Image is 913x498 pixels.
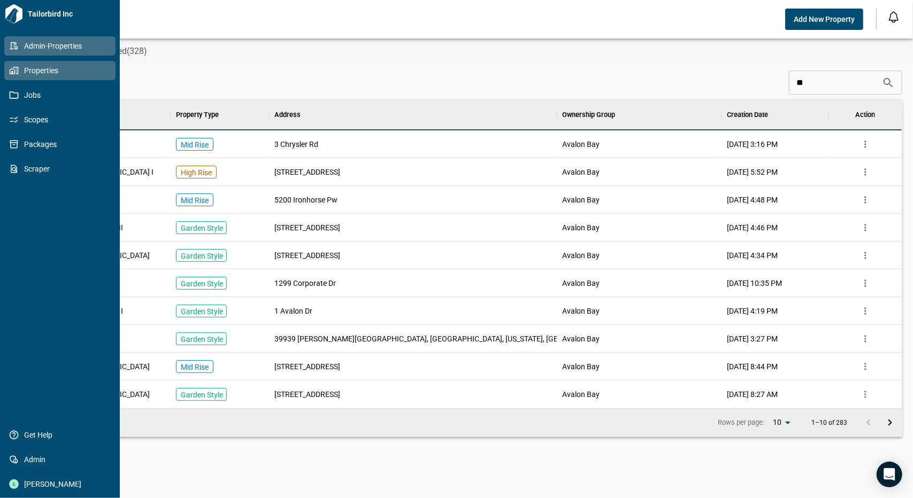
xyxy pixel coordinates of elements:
[269,100,557,130] div: Address
[28,38,913,64] div: base tabs
[857,247,873,263] button: more
[562,333,600,344] span: Avalon Bay
[4,159,116,178] a: Scraper
[171,100,269,130] div: Property Type
[274,167,340,177] span: [STREET_ADDRESS]
[181,362,209,372] p: Mid Rise
[39,100,171,130] div: Property Name
[181,390,223,400] p: Garden Style
[274,306,312,316] span: 1 Avalon Dr
[727,361,778,372] span: [DATE] 8:44 PM
[794,14,855,25] span: Add New Property
[785,9,863,30] button: Add New Property
[274,389,340,400] span: [STREET_ADDRESS]
[274,139,318,150] span: 3 Chrysler Rd
[562,389,600,400] span: Avalon Bay
[274,100,301,130] div: Address
[857,359,873,375] button: more
[19,430,105,440] span: Get Help
[562,306,600,316] span: Avalon Bay
[879,412,901,433] button: Go to next page
[94,46,147,57] span: Archived(328)
[727,306,778,316] span: [DATE] 4:19 PM
[727,194,778,205] span: [DATE] 4:48 PM
[274,278,336,289] span: 1299 Corporate Dr
[828,100,902,130] div: Action
[877,462,902,487] div: Open Intercom Messenger
[557,100,721,130] div: Ownership Group
[562,250,600,261] span: Avalon Bay
[4,85,116,105] a: Jobs
[4,450,116,469] a: Admin
[562,139,600,150] span: Avalon Bay
[562,100,615,130] div: Ownership Group
[562,222,600,233] span: Avalon Bay
[274,194,337,205] span: 5200 Ironhorse Pw
[181,251,223,261] p: Garden Style
[857,386,873,402] button: more
[4,36,116,56] a: Admin-Properties
[4,61,116,80] a: Properties
[181,167,212,178] p: High Rise
[857,164,873,180] button: more
[727,389,778,400] span: [DATE] 8:27 AM
[176,100,219,130] div: Property Type
[885,9,902,26] button: Open notification feed
[857,192,873,208] button: more
[562,194,600,205] span: Avalon Bay
[181,195,209,206] p: Mid Rise
[19,164,105,174] span: Scraper
[727,250,778,261] span: [DATE] 4:34 PM
[727,139,778,150] span: [DATE] 3:16 PM
[727,167,778,177] span: [DATE] 5:52 PM
[4,110,116,129] a: Scopes
[727,333,778,344] span: [DATE] 3:27 PM
[857,331,873,347] button: more
[857,275,873,291] button: more
[19,90,105,100] span: Jobs
[562,278,600,289] span: Avalon Bay
[4,135,116,154] a: Packages
[19,65,105,76] span: Properties
[181,334,223,345] p: Garden Style
[181,139,209,150] p: Mid Rise
[857,303,873,319] button: more
[811,419,847,426] p: 1–10 of 283
[19,139,105,150] span: Packages
[19,479,105,489] span: [PERSON_NAME]
[19,41,105,51] span: Admin-Properties
[274,222,340,233] span: [STREET_ADDRESS]
[857,136,873,152] button: more
[181,306,223,317] p: Garden Style
[722,100,828,130] div: Creation Date
[727,222,778,233] span: [DATE] 4:46 PM
[727,278,782,289] span: [DATE] 10:35 PM
[19,114,105,125] span: Scopes
[181,223,223,234] p: Garden Style
[19,454,105,465] span: Admin
[727,100,768,130] div: Creation Date
[562,167,600,177] span: Avalon Bay
[855,100,875,130] div: Action
[857,220,873,236] button: more
[274,333,618,344] span: 39939 [PERSON_NAME][GEOGRAPHIC_DATA], [GEOGRAPHIC_DATA], [US_STATE], [GEOGRAPHIC_DATA]
[562,361,600,372] span: Avalon Bay
[24,9,116,19] span: Tailorbird Inc
[718,418,764,427] p: Rows per page:
[181,278,223,289] p: Garden Style
[274,361,340,372] span: [STREET_ADDRESS]
[274,250,340,261] span: [STREET_ADDRESS]
[769,415,794,430] div: 10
